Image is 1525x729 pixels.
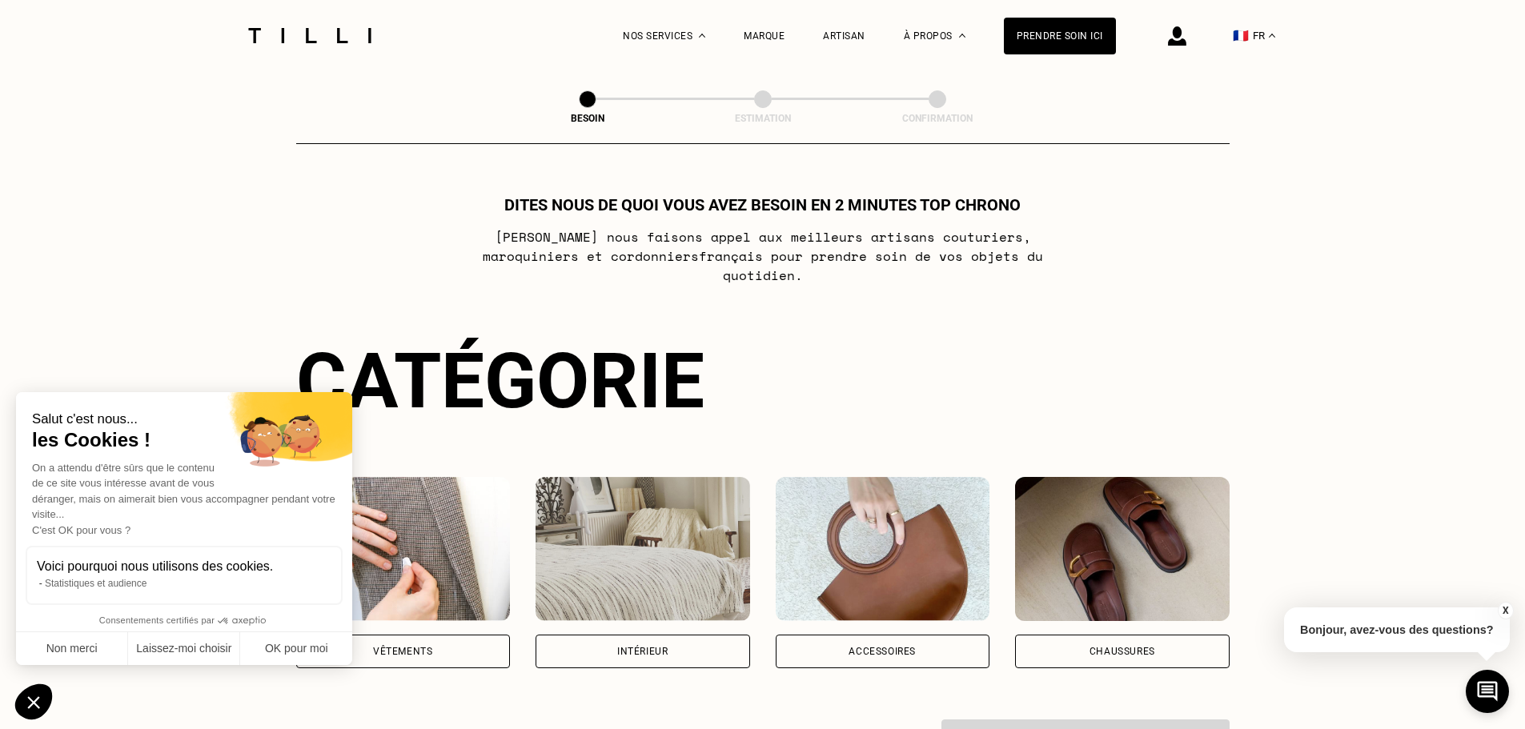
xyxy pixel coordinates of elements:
[776,477,990,621] img: Accessoires
[296,336,1230,426] div: Catégorie
[1284,607,1510,652] p: Bonjour, avez-vous des questions?
[508,113,668,124] div: Besoin
[1015,477,1230,621] img: Chaussures
[1090,647,1155,656] div: Chaussures
[243,28,377,43] img: Logo du service de couturière Tilli
[849,647,916,656] div: Accessoires
[699,34,705,38] img: Menu déroulant
[959,34,965,38] img: Menu déroulant à propos
[504,195,1021,214] h1: Dites nous de quoi vous avez besoin en 2 minutes top chrono
[373,647,432,656] div: Vêtements
[744,30,785,42] a: Marque
[1269,34,1275,38] img: menu déroulant
[1004,18,1116,54] a: Prendre soin ici
[296,477,511,621] img: Vêtements
[683,113,843,124] div: Estimation
[445,227,1080,285] p: [PERSON_NAME] nous faisons appel aux meilleurs artisans couturiers , maroquiniers et cordonniers ...
[857,113,1017,124] div: Confirmation
[617,647,668,656] div: Intérieur
[536,477,750,621] img: Intérieur
[823,30,865,42] a: Artisan
[1497,602,1513,619] button: X
[1168,26,1186,46] img: icône connexion
[1233,28,1249,43] span: 🇫🇷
